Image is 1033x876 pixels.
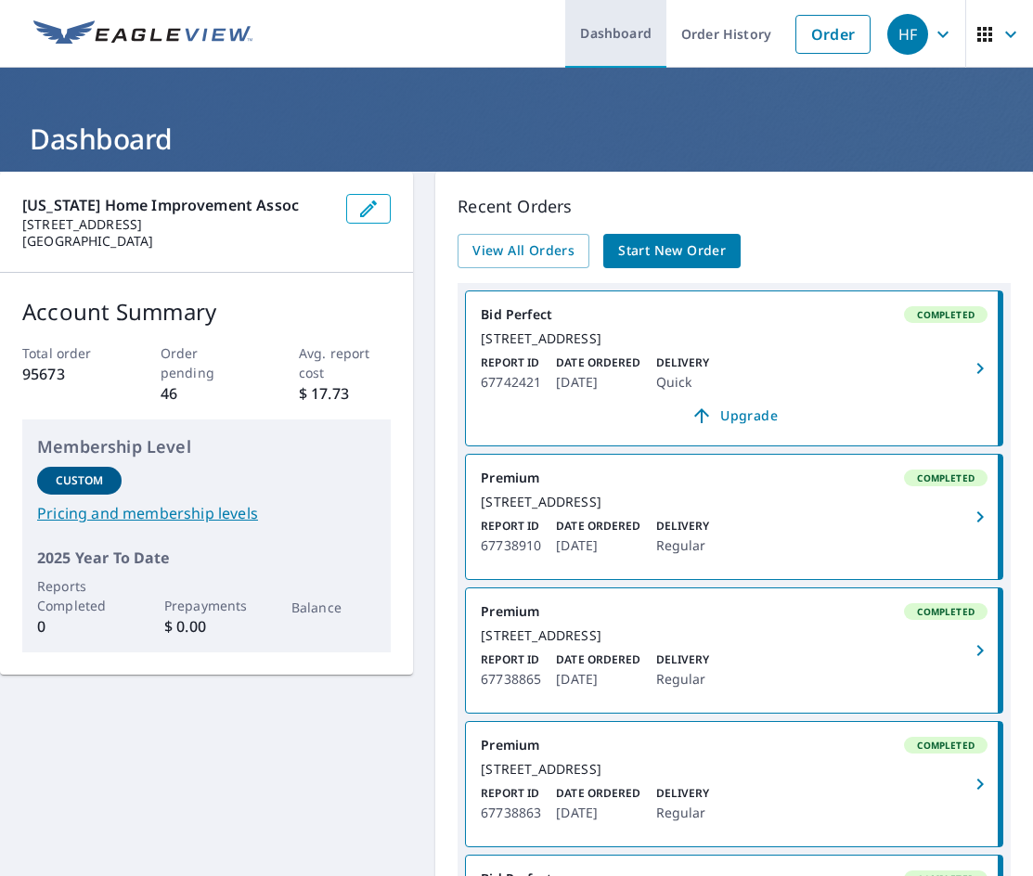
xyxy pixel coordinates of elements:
a: PremiumCompleted[STREET_ADDRESS]Report ID67738910Date Ordered[DATE]DeliveryRegular [466,455,1002,579]
p: Date Ordered [556,785,640,802]
div: Bid Perfect [481,306,988,323]
p: [DATE] [556,535,640,557]
p: Order pending [161,343,252,382]
p: Account Summary [22,295,391,328]
p: 46 [161,382,252,405]
p: 67738863 [481,802,541,824]
p: Delivery [656,354,710,371]
p: [US_STATE] Home Improvement Assoc [22,194,331,216]
p: Avg. report cost [299,343,391,382]
p: Delivery [656,785,710,802]
p: Report ID [481,354,541,371]
p: Report ID [481,518,541,535]
p: Balance [291,598,376,617]
p: $ 17.73 [299,382,391,405]
div: [STREET_ADDRESS] [481,494,988,510]
p: Prepayments [164,596,249,615]
img: EV Logo [33,20,252,48]
span: Completed [906,605,986,618]
p: Regular [656,668,710,690]
span: View All Orders [472,239,575,263]
p: [DATE] [556,668,640,690]
p: Regular [656,535,710,557]
p: Quick [656,371,710,393]
p: 95673 [22,363,114,385]
p: Date Ordered [556,354,640,371]
div: Premium [481,470,988,486]
p: Recent Orders [458,194,1011,219]
div: [STREET_ADDRESS] [481,761,988,778]
p: Reports Completed [37,576,122,615]
p: Date Ordered [556,518,640,535]
a: View All Orders [458,234,589,268]
div: [STREET_ADDRESS] [481,627,988,644]
a: Start New Order [603,234,741,268]
p: Membership Level [37,434,376,459]
p: Total order [22,343,114,363]
p: 67742421 [481,371,541,393]
h1: Dashboard [22,120,1011,158]
div: Premium [481,737,988,754]
div: Premium [481,603,988,620]
p: 0 [37,615,122,638]
p: [DATE] [556,371,640,393]
p: [GEOGRAPHIC_DATA] [22,233,331,250]
p: Date Ordered [556,651,640,668]
p: Custom [56,472,104,489]
p: $ 0.00 [164,615,249,638]
p: 2025 Year To Date [37,547,376,569]
p: [STREET_ADDRESS] [22,216,331,233]
p: Report ID [481,651,541,668]
span: Completed [906,739,986,752]
a: PremiumCompleted[STREET_ADDRESS]Report ID67738865Date Ordered[DATE]DeliveryRegular [466,588,1002,713]
span: Start New Order [618,239,726,263]
span: Upgrade [492,405,976,427]
p: [DATE] [556,802,640,824]
p: Report ID [481,785,541,802]
p: 67738865 [481,668,541,690]
a: Order [795,15,871,54]
a: Pricing and membership levels [37,502,376,524]
a: Upgrade [481,401,988,431]
p: Regular [656,802,710,824]
a: Bid PerfectCompleted[STREET_ADDRESS]Report ID67742421Date Ordered[DATE]DeliveryQuickUpgrade [466,291,1002,445]
span: Completed [906,471,986,484]
a: PremiumCompleted[STREET_ADDRESS]Report ID67738863Date Ordered[DATE]DeliveryRegular [466,722,1002,846]
span: Completed [906,308,986,321]
p: Delivery [656,518,710,535]
div: HF [887,14,928,55]
p: 67738910 [481,535,541,557]
p: Delivery [656,651,710,668]
div: [STREET_ADDRESS] [481,330,988,347]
